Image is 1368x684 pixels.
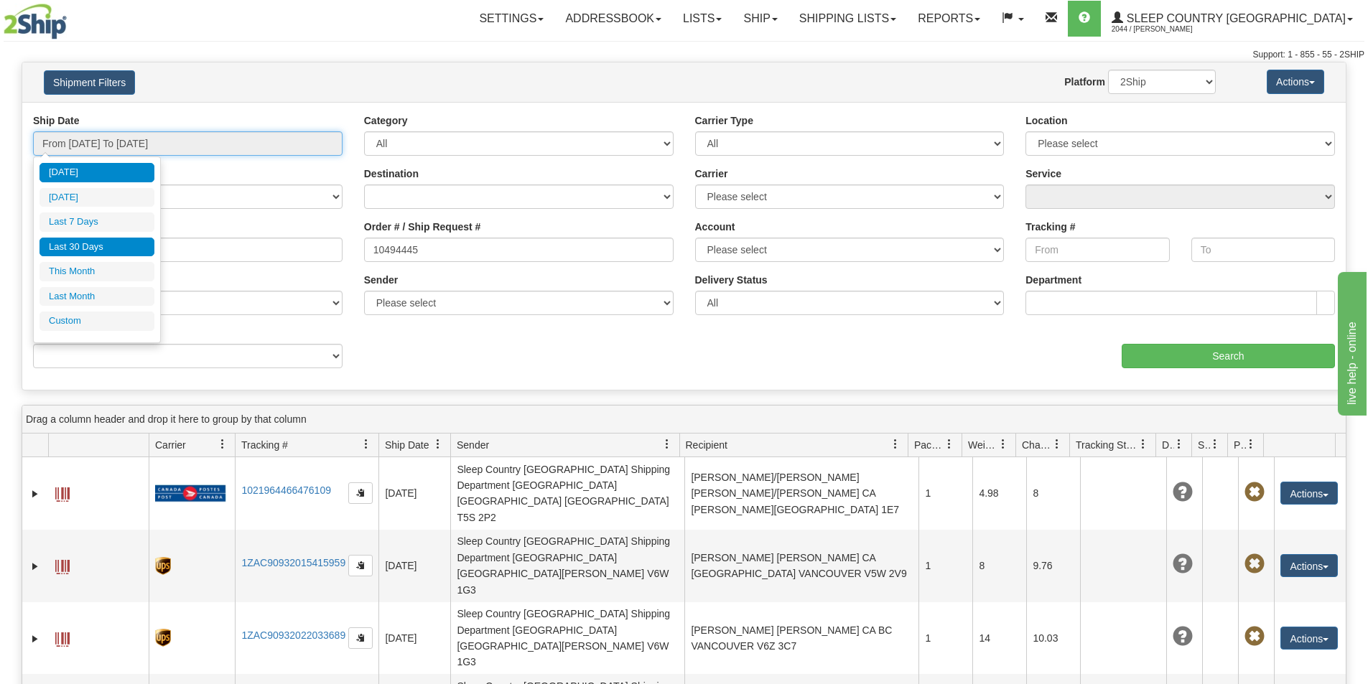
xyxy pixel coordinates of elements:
[1239,432,1263,456] a: Pickup Status filter column settings
[1122,344,1335,368] input: Search
[155,629,170,647] img: 8 - UPS
[1064,75,1105,89] label: Platform
[918,457,972,530] td: 1
[33,113,80,128] label: Ship Date
[1173,627,1193,647] span: Unknown
[28,487,42,501] a: Expand
[1025,238,1169,262] input: From
[457,438,489,452] span: Sender
[1335,268,1367,415] iframe: chat widget
[55,626,70,649] a: Label
[672,1,732,37] a: Lists
[695,220,735,234] label: Account
[348,482,373,504] button: Copy to clipboard
[1026,457,1080,530] td: 8
[450,602,684,675] td: Sleep Country [GEOGRAPHIC_DATA] Shipping Department [GEOGRAPHIC_DATA] [GEOGRAPHIC_DATA][PERSON_NA...
[364,167,419,181] label: Destination
[684,530,918,602] td: [PERSON_NAME] [PERSON_NAME] CA [GEOGRAPHIC_DATA] VANCOUVER V5W 2V9
[364,273,398,287] label: Sender
[554,1,672,37] a: Addressbook
[972,530,1026,602] td: 8
[1025,220,1075,234] label: Tracking #
[348,555,373,576] button: Copy to clipboard
[28,632,42,646] a: Expand
[1244,627,1265,647] span: Pickup Not Assigned
[39,212,154,232] li: Last 7 Days
[44,70,135,95] button: Shipment Filters
[1045,432,1069,456] a: Charge filter column settings
[907,1,991,37] a: Reports
[1203,432,1227,456] a: Shipment Issues filter column settings
[364,113,408,128] label: Category
[684,602,918,675] td: [PERSON_NAME] [PERSON_NAME] CA BC VANCOUVER V6Z 3C7
[991,432,1015,456] a: Weight filter column settings
[450,457,684,530] td: Sleep Country [GEOGRAPHIC_DATA] Shipping Department [GEOGRAPHIC_DATA] [GEOGRAPHIC_DATA] [GEOGRAPH...
[364,220,481,234] label: Order # / Ship Request #
[1026,602,1080,675] td: 10.03
[1162,438,1174,452] span: Delivery Status
[4,4,67,39] img: logo2044.jpg
[1234,438,1246,452] span: Pickup Status
[1280,627,1338,650] button: Actions
[972,457,1026,530] td: 4.98
[241,438,288,452] span: Tracking #
[378,457,450,530] td: [DATE]
[39,163,154,182] li: [DATE]
[241,629,345,641] a: 1ZAC90932022033689
[378,530,450,602] td: [DATE]
[1280,554,1338,577] button: Actions
[39,238,154,257] li: Last 30 Days
[155,557,170,575] img: 8 - UPS
[241,557,345,568] a: 1ZAC90932015415959
[354,432,378,456] a: Tracking # filter column settings
[1123,12,1346,24] span: Sleep Country [GEOGRAPHIC_DATA]
[1025,113,1067,128] label: Location
[348,627,373,649] button: Copy to clipboard
[210,432,235,456] a: Carrier filter column settings
[1244,554,1265,574] span: Pickup Not Assigned
[655,432,679,456] a: Sender filter column settings
[1025,167,1061,181] label: Service
[1131,432,1155,456] a: Tracking Status filter column settings
[11,9,133,26] div: live help - online
[385,438,429,452] span: Ship Date
[39,287,154,306] li: Last Month
[241,484,331,496] a: 1021964466476109
[1244,482,1265,502] span: Pickup Not Assigned
[968,438,998,452] span: Weight
[1167,432,1191,456] a: Delivery Status filter column settings
[695,113,753,128] label: Carrier Type
[1173,554,1193,574] span: Unknown
[4,49,1364,61] div: Support: 1 - 855 - 55 - 2SHIP
[695,273,768,287] label: Delivery Status
[426,432,450,456] a: Ship Date filter column settings
[39,262,154,281] li: This Month
[28,559,42,573] a: Expand
[883,432,908,456] a: Recipient filter column settings
[684,457,918,530] td: [PERSON_NAME]/[PERSON_NAME] [PERSON_NAME]/[PERSON_NAME] CA [PERSON_NAME][GEOGRAPHIC_DATA] 1E7
[450,530,684,602] td: Sleep Country [GEOGRAPHIC_DATA] Shipping Department [GEOGRAPHIC_DATA] [GEOGRAPHIC_DATA][PERSON_NA...
[1191,238,1335,262] input: To
[1267,70,1324,94] button: Actions
[918,602,972,675] td: 1
[1198,438,1210,452] span: Shipment Issues
[1280,482,1338,505] button: Actions
[39,188,154,207] li: [DATE]
[1025,273,1081,287] label: Department
[468,1,554,37] a: Settings
[732,1,788,37] a: Ship
[1112,22,1219,37] span: 2044 / [PERSON_NAME]
[918,530,972,602] td: 1
[695,167,728,181] label: Carrier
[155,484,225,502] img: 20 - Canada Post
[788,1,907,37] a: Shipping lists
[39,311,154,331] li: Custom
[378,602,450,675] td: [DATE]
[55,481,70,504] a: Label
[1022,438,1052,452] span: Charge
[1101,1,1364,37] a: Sleep Country [GEOGRAPHIC_DATA] 2044 / [PERSON_NAME]
[22,406,1346,434] div: grid grouping header
[155,438,186,452] span: Carrier
[972,602,1026,675] td: 14
[937,432,962,456] a: Packages filter column settings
